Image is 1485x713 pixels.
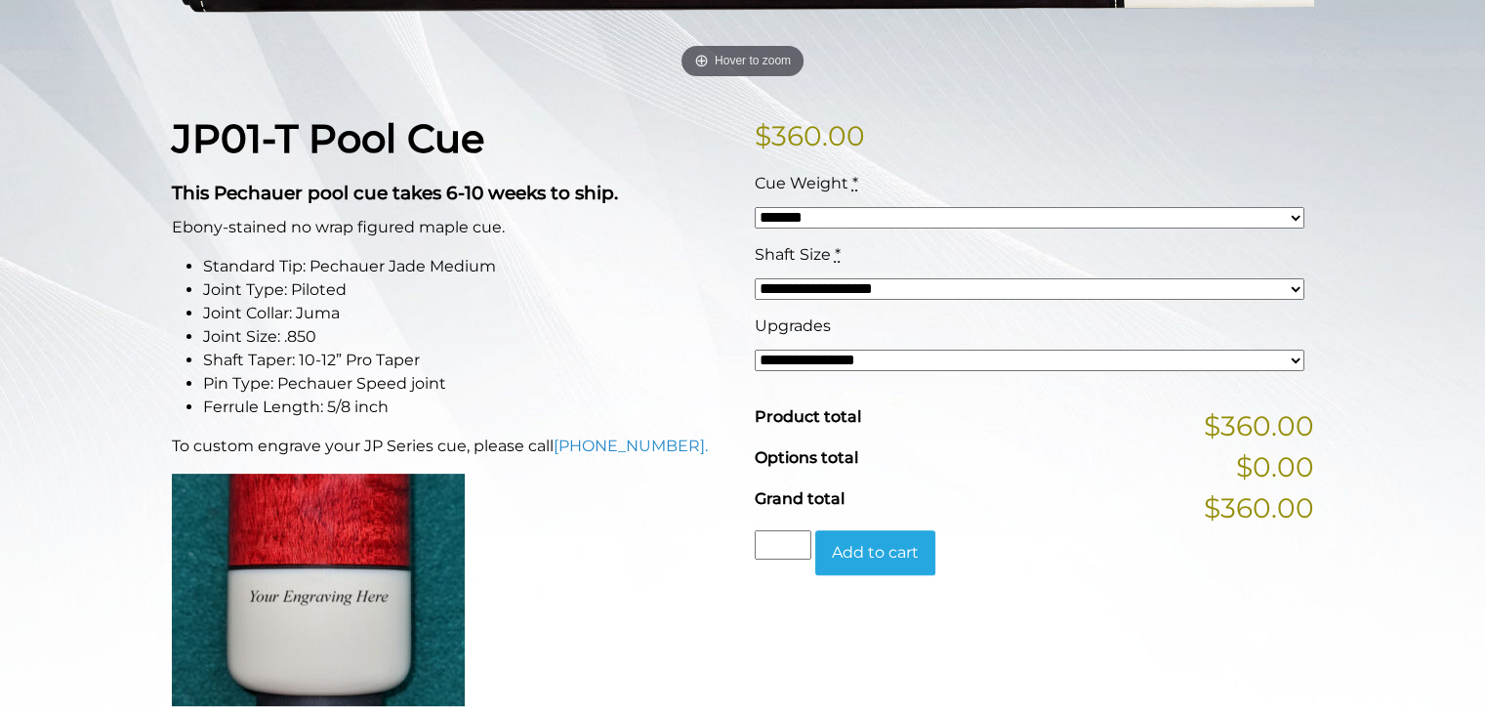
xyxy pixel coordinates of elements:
abbr: required [852,174,858,192]
span: $360.00 [1204,487,1314,528]
bdi: 360.00 [755,119,865,152]
li: Ferrule Length: 5/8 inch [203,396,731,419]
li: Joint Type: Piloted [203,278,731,302]
span: $ [755,119,771,152]
p: Ebony-stained no wrap figured maple cue. [172,216,731,239]
li: Shaft Taper: 10-12” Pro Taper [203,349,731,372]
button: Add to cart [815,530,935,575]
span: Grand total [755,489,845,508]
span: Cue Weight [755,174,848,192]
input: Product quantity [755,530,811,560]
a: [PHONE_NUMBER]. [554,437,708,455]
span: Upgrades [755,316,831,335]
li: Standard Tip: Pechauer Jade Medium [203,255,731,278]
span: Product total [755,407,861,426]
li: Joint Collar: Juma [203,302,731,325]
p: To custom engrave your JP Series cue, please call [172,435,731,458]
li: Pin Type: Pechauer Speed joint [203,372,731,396]
span: Options total [755,448,858,467]
img: An image of a cue butt with the words "YOUR ENGRAVING HERE". [172,474,465,706]
span: $360.00 [1204,405,1314,446]
span: Shaft Size [755,245,831,264]
strong: This Pechauer pool cue takes 6-10 weeks to ship. [172,182,618,204]
span: $0.00 [1236,446,1314,487]
strong: JP01-T Pool Cue [172,114,484,162]
li: Joint Size: .850 [203,325,731,349]
abbr: required [835,245,841,264]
